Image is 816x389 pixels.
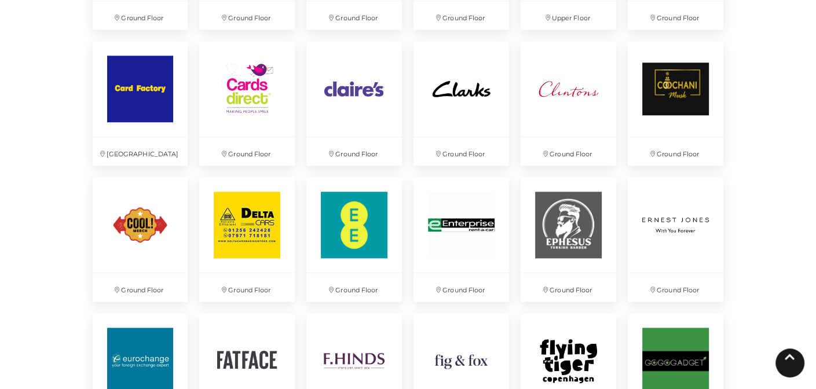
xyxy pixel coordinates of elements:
[408,35,515,171] a: Ground Floor
[93,137,188,166] p: [GEOGRAPHIC_DATA]
[628,137,723,166] p: Ground Floor
[199,1,295,30] p: Ground Floor
[408,171,515,307] a: Ground Floor
[199,137,295,166] p: Ground Floor
[93,273,188,302] p: Ground Floor
[414,137,509,166] p: Ground Floor
[301,35,408,171] a: Ground Floor
[414,273,509,302] p: Ground Floor
[301,171,408,307] a: Ground Floor
[414,1,509,30] p: Ground Floor
[521,273,616,302] p: Ground Floor
[521,1,616,30] p: Upper Floor
[521,137,616,166] p: Ground Floor
[306,273,402,302] p: Ground Floor
[515,171,622,307] a: Ground Floor
[622,35,729,171] a: Ground Floor
[628,1,723,30] p: Ground Floor
[199,273,295,302] p: Ground Floor
[515,35,622,171] a: Ground Floor
[93,1,188,30] p: Ground Floor
[306,137,402,166] p: Ground Floor
[87,35,194,171] a: [GEOGRAPHIC_DATA]
[87,171,194,307] a: Ground Floor
[193,35,301,171] a: Ground Floor
[622,171,729,307] a: Ground Floor
[628,273,723,302] p: Ground Floor
[193,171,301,307] a: Ground Floor
[306,1,402,30] p: Ground Floor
